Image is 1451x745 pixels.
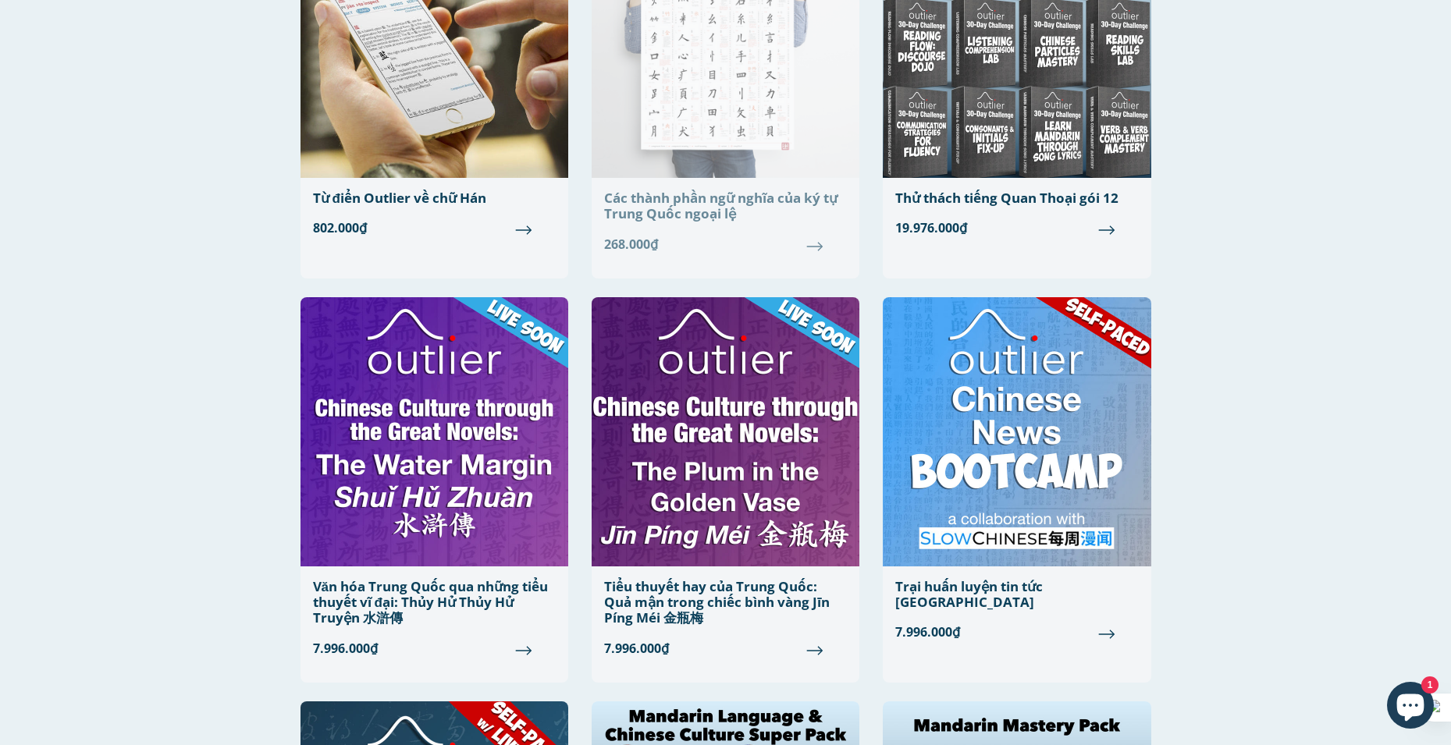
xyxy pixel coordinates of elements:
[895,623,960,640] font: 7.996.000₫
[883,297,1150,655] a: Trại huấn luyện tin tức [GEOGRAPHIC_DATA] 7.996.000₫
[313,189,486,207] font: Từ điển Outlier về chữ Hán
[604,577,830,627] font: Tiểu thuyết hay của Trung Quốc: Quả mận trong chiếc bình vàng Jīn Píng Méi 金瓶梅
[313,219,367,236] font: 802.000₫
[313,577,548,627] font: Văn hóa Trung Quốc qua những tiểu thuyết vĩ đại: Thủy Hử Thủy Hử Truyện 水滸傳
[592,297,859,670] a: Tiểu thuyết hay của Trung Quốc: Quả mận trong chiếc bình vàng Jīn Píng Méi 金瓶梅 7.996.000₫
[592,297,859,566] img: Tiểu thuyết hay của Trung Quốc: Quả mận trong chiếc bình vàng Jīn Píng Méi 金瓶梅
[301,297,568,670] a: Văn hóa Trung Quốc qua những tiểu thuyết vĩ đại: Thủy Hử Thủy Hử Truyện 水滸傳 7.996.000₫
[883,297,1150,566] img: Trại huấn luyện tin tức Trung Quốc
[301,297,568,566] img: Văn hóa Trung Quốc qua những tiểu thuyết vĩ đại: Thủy Hử Thủy Hử Truyện 水滸傳
[1382,682,1439,733] inbox-online-store-chat: Trò chuyện cửa hàng trực tuyến Shopify
[604,189,838,222] font: Các thành phần ngữ nghĩa của ký tự Trung Quốc ngoại lệ
[895,577,1043,611] font: Trại huấn luyện tin tức [GEOGRAPHIC_DATA]
[604,640,669,657] font: 7.996.000₫
[313,640,378,657] font: 7.996.000₫
[895,189,1118,207] font: Thử thách tiếng Quan Thoại gói 12
[604,236,658,253] font: 268.000₫
[895,219,967,236] font: 19.976.000₫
